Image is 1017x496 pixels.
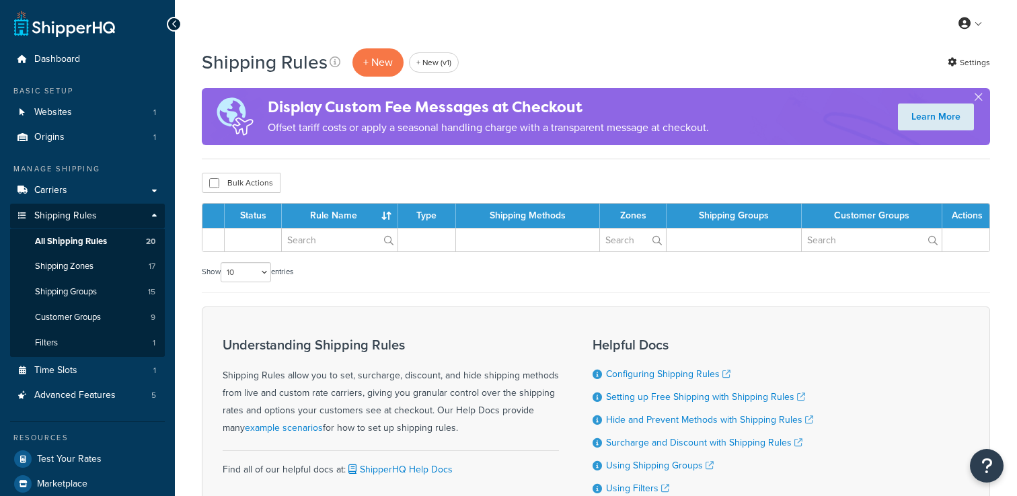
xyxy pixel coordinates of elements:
[37,454,102,465] span: Test Your Rates
[35,312,101,323] span: Customer Groups
[10,305,165,330] a: Customer Groups 9
[223,337,559,437] div: Shipping Rules allow you to set, surcharge, discount, and hide shipping methods from live and cus...
[151,390,156,401] span: 5
[202,88,268,145] img: duties-banner-06bc72dcb5fe05cb3f9472aba00be2ae8eb53ab6f0d8bb03d382ba314ac3c341.png
[10,125,165,150] a: Origins 1
[398,204,456,228] th: Type
[802,204,942,228] th: Customer Groups
[34,185,67,196] span: Carriers
[942,204,989,228] th: Actions
[10,100,165,125] a: Websites 1
[346,462,453,477] a: ShipperHQ Help Docs
[153,132,156,143] span: 1
[268,96,709,118] h4: Display Custom Fee Messages at Checkout
[37,479,87,490] span: Marketplace
[606,390,805,404] a: Setting up Free Shipping with Shipping Rules
[146,236,155,247] span: 20
[153,107,156,118] span: 1
[282,229,398,251] input: Search
[223,337,559,352] h3: Understanding Shipping Rules
[10,85,165,97] div: Basic Setup
[10,204,165,229] a: Shipping Rules
[593,337,813,352] h3: Helpful Docs
[35,337,58,349] span: Filters
[10,229,165,254] a: All Shipping Rules 20
[34,132,65,143] span: Origins
[35,236,107,247] span: All Shipping Rules
[10,178,165,203] a: Carriers
[10,280,165,304] a: Shipping Groups 15
[149,261,155,272] span: 17
[10,280,165,304] li: Shipping Groups
[606,367,730,381] a: Configuring Shipping Rules
[35,286,97,298] span: Shipping Groups
[148,286,155,298] span: 15
[202,262,293,282] label: Show entries
[409,52,459,73] a: + New (v1)
[202,173,280,193] button: Bulk Actions
[10,472,165,496] a: Marketplace
[34,390,116,401] span: Advanced Features
[10,163,165,175] div: Manage Shipping
[153,365,156,376] span: 1
[10,229,165,254] li: All Shipping Rules
[10,47,165,72] a: Dashboard
[10,432,165,444] div: Resources
[282,204,398,228] th: Rule Name
[10,254,165,279] li: Shipping Zones
[268,118,709,137] p: Offset tariff costs or apply a seasonal handling charge with a transparent message at checkout.
[948,53,990,72] a: Settings
[35,261,93,272] span: Shipping Zones
[606,481,669,495] a: Using Filters
[10,125,165,150] li: Origins
[10,254,165,279] a: Shipping Zones 17
[10,305,165,330] li: Customer Groups
[34,54,80,65] span: Dashboard
[10,447,165,471] a: Test Your Rates
[10,358,165,383] a: Time Slots 1
[606,436,802,450] a: Surcharge and Discount with Shipping Rules
[221,262,271,282] select: Showentries
[10,331,165,356] li: Filters
[10,358,165,383] li: Time Slots
[10,100,165,125] li: Websites
[600,204,667,228] th: Zones
[10,383,165,408] a: Advanced Features 5
[970,449,1004,483] button: Open Resource Center
[245,421,323,435] a: example scenarios
[34,107,72,118] span: Websites
[34,365,77,376] span: Time Slots
[352,48,404,76] p: + New
[898,104,974,130] a: Learn More
[223,450,559,479] div: Find all of our helpful docs at:
[456,204,601,228] th: Shipping Methods
[14,10,115,37] a: ShipperHQ Home
[10,331,165,356] a: Filters 1
[10,383,165,408] li: Advanced Features
[606,413,813,427] a: Hide and Prevent Methods with Shipping Rules
[10,204,165,357] li: Shipping Rules
[151,312,155,323] span: 9
[202,49,328,75] h1: Shipping Rules
[802,229,942,251] input: Search
[225,204,282,228] th: Status
[34,210,97,222] span: Shipping Rules
[667,204,802,228] th: Shipping Groups
[153,337,155,349] span: 1
[606,458,714,472] a: Using Shipping Groups
[600,229,666,251] input: Search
